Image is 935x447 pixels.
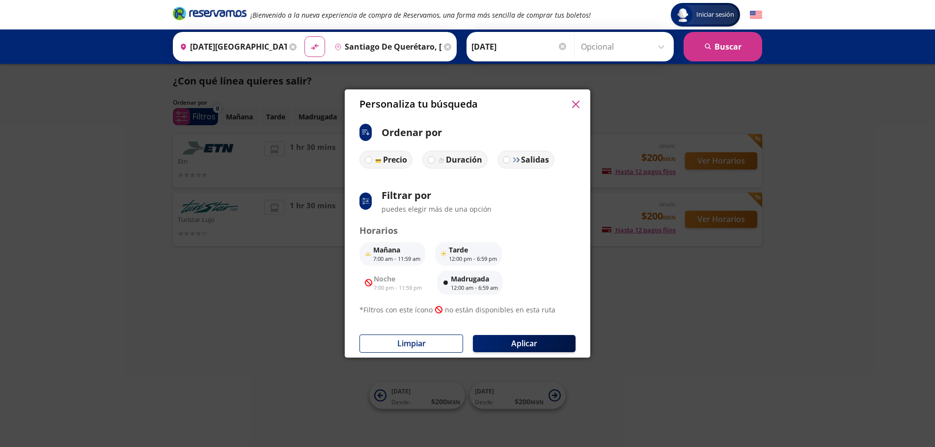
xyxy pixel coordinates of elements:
i: Brand Logo [173,6,247,21]
p: no están disponibles en esta ruta [445,305,555,315]
p: Ordenar por [382,125,442,140]
p: Mañana [373,245,420,255]
p: Tarde [449,245,497,255]
button: Buscar [684,32,762,61]
p: Horarios [359,224,576,237]
p: * Filtros con este ícono [359,305,433,315]
button: Aplicar [473,335,576,352]
input: Elegir Fecha [471,34,568,59]
button: Madrugada12:00 am - 6:59 am [437,271,503,295]
p: 7:00 pm - 11:59 pm [374,284,422,292]
input: Opcional [581,34,669,59]
a: Brand Logo [173,6,247,24]
button: English [750,9,762,21]
p: Precio [383,154,407,166]
p: Duración [446,154,482,166]
button: Tarde12:00 pm - 6:59 pm [435,242,502,266]
button: Limpiar [359,335,463,353]
p: Filtrar por [382,188,492,203]
button: Noche7:00 pm - 11:59 pm [359,271,427,295]
p: Salidas [521,154,549,166]
p: 12:00 pm - 6:59 pm [449,255,497,263]
p: Personaliza tu búsqueda [359,97,478,112]
span: Iniciar sesión [692,10,738,20]
button: Mañana7:00 am - 11:59 am [359,242,425,266]
input: Buscar Destino [330,34,441,59]
input: Buscar Origen [176,34,287,59]
em: ¡Bienvenido a la nueva experiencia de compra de Reservamos, una forma más sencilla de comprar tus... [250,10,591,20]
p: 12:00 am - 6:59 am [451,284,498,292]
p: puedes elegir más de una opción [382,204,492,214]
p: Noche [374,274,422,284]
p: 7:00 am - 11:59 am [373,255,420,263]
p: Madrugada [451,274,498,284]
